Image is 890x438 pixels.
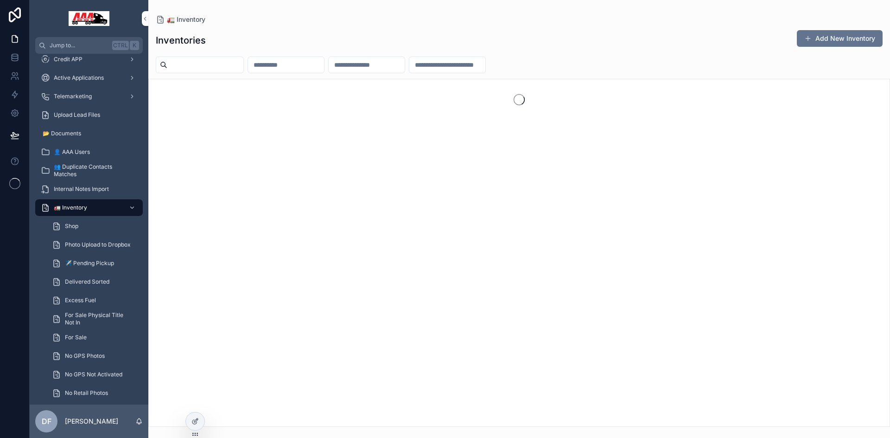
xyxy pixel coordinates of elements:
a: Internal Notes Import [35,181,143,197]
a: ✈️ Pending Pickup [46,255,143,272]
span: Delivered Sorted [65,278,109,286]
span: Active Applications [54,74,104,82]
a: No Retail Photos [46,385,143,401]
a: 🚛 Inventory [156,15,205,24]
span: Upload Lead Files [54,111,100,119]
a: Upload Lead Files [35,107,143,123]
a: Credit APP [35,51,143,68]
a: Active Applications [35,70,143,86]
span: Shop [65,222,78,230]
span: No GPS Photos [65,352,105,360]
span: 🚛 Inventory [54,204,87,211]
span: Ctrl [112,41,129,50]
a: For Sale Physical Title Not In [46,311,143,327]
span: 👥 Duplicate Contacts Matches [54,163,133,178]
a: Excess Fuel [46,292,143,309]
a: Telemarketing [35,88,143,105]
a: No GPS Not Activated [46,366,143,383]
span: No GPS Not Activated [65,371,122,378]
span: Photo Upload to Dropbox [65,241,131,248]
span: ✈️ Pending Pickup [65,260,114,267]
span: Internal Notes Import [54,185,109,193]
a: For Sale [46,329,143,346]
div: scrollable content [30,54,148,405]
a: No GPS Photos [46,348,143,364]
a: 📂 Documents [35,125,143,142]
p: [PERSON_NAME] [65,417,118,426]
h1: Inventories [156,34,206,47]
span: DF [42,416,51,427]
img: App logo [69,11,109,26]
span: K [131,42,138,49]
button: Jump to...CtrlK [35,37,143,54]
span: Excess Fuel [65,297,96,304]
span: 👤 AAA Users [54,148,90,156]
a: Photo Upload to Dropbox [46,236,143,253]
a: 👤 AAA Users [35,144,143,160]
span: Jump to... [50,42,108,49]
span: For Sale Physical Title Not In [65,311,133,326]
span: Telemarketing [54,93,92,100]
span: 🚛 Inventory [167,15,205,24]
a: 🚛 Inventory [35,199,143,216]
a: Delivered Sorted [46,273,143,290]
span: Credit APP [54,56,83,63]
a: Shop [46,218,143,235]
span: 📂 Documents [43,130,81,137]
a: 👥 Duplicate Contacts Matches [35,162,143,179]
button: Add New Inventory [797,30,883,47]
span: For Sale [65,334,87,341]
span: No Retail Photos [65,389,108,397]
